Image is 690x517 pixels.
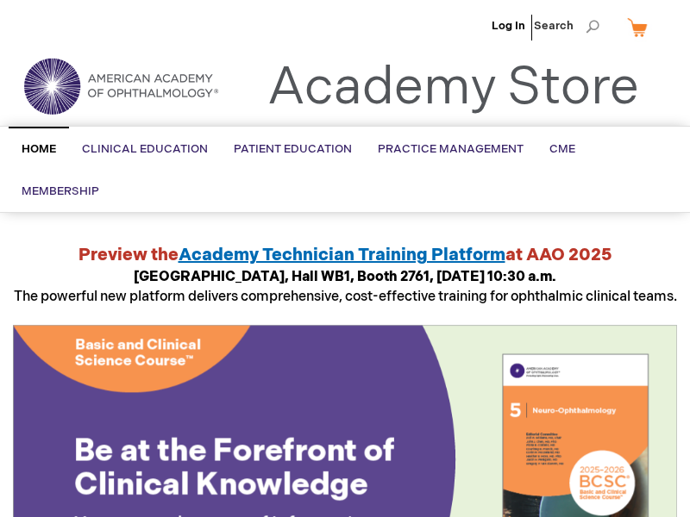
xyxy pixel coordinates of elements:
[492,19,525,33] a: Log In
[14,269,677,305] span: The powerful new platform delivers comprehensive, cost-effective training for ophthalmic clinical...
[22,184,99,198] span: Membership
[78,245,612,265] strong: Preview the at AAO 2025
[534,9,599,43] span: Search
[267,57,639,119] a: Academy Store
[549,142,575,156] span: CME
[179,245,505,265] a: Academy Technician Training Platform
[134,269,556,285] strong: [GEOGRAPHIC_DATA], Hall WB1, Booth 2761, [DATE] 10:30 a.m.
[22,142,56,156] span: Home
